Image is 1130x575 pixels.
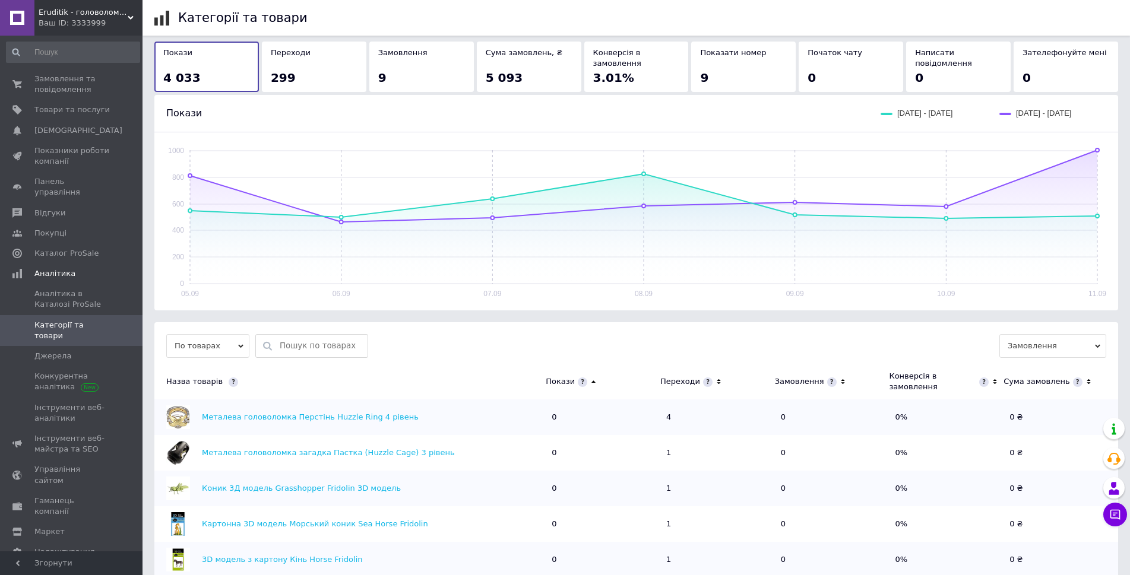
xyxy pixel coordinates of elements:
td: 0 ₴ [1004,435,1118,471]
td: 0 [546,506,660,542]
span: Налаштування [34,547,95,557]
img: Картонна 3D модель Морський коник Sea Horse Fridolin [166,512,190,536]
text: 400 [172,226,184,234]
td: 0% [889,471,1004,506]
text: 1000 [168,147,184,155]
text: 600 [172,200,184,208]
span: Сума замовлень, ₴ [486,48,563,57]
span: 3.01% [593,71,634,85]
span: Панель управління [34,176,110,198]
td: 0 ₴ [1004,506,1118,542]
span: Написати повідомлення [915,48,972,68]
span: Замовлення та повідомлення [34,74,110,95]
span: Аналітика в Каталозі ProSale [34,288,110,310]
span: Категорії та товари [34,320,110,341]
td: 0% [889,399,1004,435]
td: 0 [546,471,660,506]
td: 0 [546,399,660,435]
span: Конверсія в замовлення [593,48,641,68]
a: Металева головоломка Перстінь Huzzle Ring 4 рівень [202,412,419,421]
span: Зателефонуйте мені [1023,48,1107,57]
div: Назва товарів [154,376,540,387]
span: 0 [808,71,816,85]
text: 10.09 [937,290,955,298]
span: Eruditik - головоломки та іграшки [39,7,128,18]
img: 3D модель з картону Кінь Horse Fridolin [166,548,190,571]
a: 3D модель з картону Кінь Horse Fridolin [202,555,363,564]
h1: Категорії та товари [178,11,308,25]
a: Коник 3Д модель Grasshopper Fridolin 3D модель [202,484,401,493]
span: Замовлення [378,48,428,57]
input: Пошук [6,42,140,63]
a: Картонна 3D модель Морський коник Sea Horse Fridolin [202,519,428,528]
td: 1 [660,506,775,542]
div: Замовлення [775,376,824,387]
span: [DEMOGRAPHIC_DATA] [34,125,122,136]
input: Пошук по товарах [280,335,362,357]
div: Покази [546,376,575,387]
text: 0 [180,279,184,288]
span: Каталог ProSale [34,248,99,259]
span: 4 033 [163,71,201,85]
text: 800 [172,173,184,182]
span: Відгуки [34,208,65,218]
text: 06.09 [333,290,350,298]
td: 0 ₴ [1004,399,1118,435]
span: 9 [700,71,708,85]
text: 07.09 [483,290,501,298]
span: Показати номер [700,48,766,57]
td: 0 [775,471,890,506]
span: Покази [166,107,202,119]
text: 09.09 [786,290,804,298]
span: 0 [915,71,923,85]
span: 5 093 [486,71,523,85]
span: Початок чату [808,48,862,57]
text: 05.09 [181,290,199,298]
span: Аналітика [34,268,75,279]
a: Металева головоломка загадка Пастка (Huzzle Cage) 3 рівень [202,448,455,457]
span: 9 [378,71,387,85]
span: Джерела [34,351,71,361]
span: Показники роботи компанії [34,145,110,167]
td: 0 [546,435,660,471]
div: Ваш ID: 3333999 [39,18,143,28]
button: Чат з покупцем [1103,503,1127,526]
span: Покази [163,48,192,57]
img: Металева головоломка загадка Пастка (Huzzle Cage) 3 рівень [166,441,190,465]
td: 1 [660,471,775,506]
text: 08.09 [635,290,653,298]
td: 0 [775,506,890,542]
span: 299 [271,71,296,85]
span: Замовлення [999,334,1106,358]
span: По товарах [166,334,249,358]
img: Коник 3Д модель Grasshopper Fridolin 3D модель [166,476,190,500]
div: Конверсія в замовлення [889,371,976,392]
span: Переходи [271,48,311,57]
span: 0 [1023,71,1031,85]
td: 0 [775,399,890,435]
img: Металева головоломка Перстінь Huzzle Ring 4 рівень [166,405,190,429]
td: 4 [660,399,775,435]
td: 0% [889,506,1004,542]
span: Управління сайтом [34,464,110,485]
span: Маркет [34,526,65,537]
td: 0 [775,435,890,471]
text: 200 [172,253,184,261]
span: Інструменти веб-аналітики [34,402,110,424]
td: 0% [889,435,1004,471]
span: Гаманець компанії [34,495,110,517]
span: Конкурентна аналітика [34,371,110,392]
span: Товари та послуги [34,104,110,115]
text: 11.09 [1088,290,1106,298]
span: Інструменти веб-майстра та SEO [34,433,110,455]
span: Покупці [34,228,67,239]
div: Переходи [660,376,700,387]
div: Сума замовлень [1004,376,1069,387]
td: 1 [660,435,775,471]
td: 0 ₴ [1004,471,1118,506]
